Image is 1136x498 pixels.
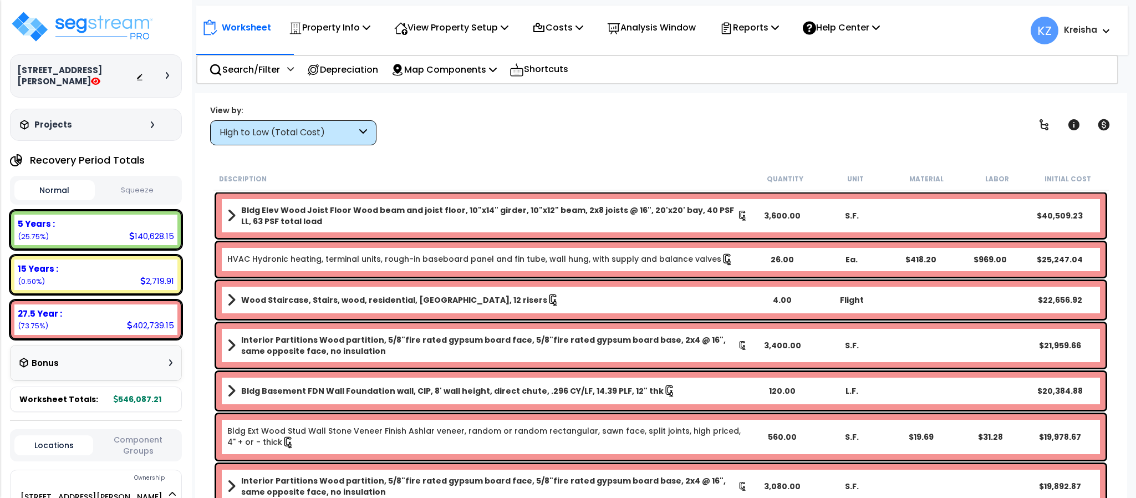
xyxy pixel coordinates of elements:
[1045,175,1091,184] small: Initial Cost
[748,431,817,443] div: 560.00
[300,57,384,83] div: Depreciation
[227,205,748,227] a: Assembly Title
[748,294,817,306] div: 4.00
[98,181,178,200] button: Squeeze
[34,119,72,130] h3: Projects
[1025,254,1094,265] div: $25,247.04
[817,294,887,306] div: Flight
[503,56,574,83] div: Shortcuts
[241,385,664,397] b: Bldg Basement FDN Wall Foundation wall, CIP, 8' wall height, direct chute, .296 CY/LF, 14.39 PLF,...
[18,218,55,230] b: 5 Years :
[956,254,1025,265] div: $969.00
[956,431,1025,443] div: $31.28
[748,254,817,265] div: 26.00
[817,254,887,265] div: Ea.
[909,175,944,184] small: Material
[887,431,956,443] div: $19.69
[817,431,887,443] div: S.F.
[19,394,98,405] span: Worksheet Totals:
[227,383,748,399] a: Assembly Title
[14,180,95,200] button: Normal
[767,175,803,184] small: Quantity
[510,62,568,78] p: Shortcuts
[817,340,887,351] div: S.F.
[748,340,817,351] div: 3,400.00
[227,425,748,449] a: Individual Item
[1025,294,1094,306] div: $22,656.92
[99,434,177,457] button: Component Groups
[817,210,887,221] div: S.F.
[227,253,733,266] a: Individual Item
[607,20,696,35] p: Analysis Window
[227,292,748,308] a: Assembly Title
[748,210,817,221] div: 3,600.00
[10,10,154,43] img: logo_pro_r.png
[1025,340,1094,351] div: $21,959.66
[33,471,181,485] div: Ownership
[219,175,267,184] small: Description
[748,481,817,492] div: 3,080.00
[30,155,145,166] h4: Recovery Period Totals
[532,20,583,35] p: Costs
[817,385,887,397] div: L.F.
[209,62,280,77] p: Search/Filter
[817,481,887,492] div: S.F.
[140,275,174,287] div: 2,719.91
[1025,210,1094,221] div: $40,509.23
[18,232,49,241] small: (25.75%)
[227,475,748,497] a: Assembly Title
[210,105,376,116] div: View by:
[32,359,59,368] h3: Bonus
[129,230,174,242] div: 140,628.15
[985,175,1009,184] small: Labor
[1031,17,1058,44] span: KZ
[18,308,62,319] b: 27.5 Year :
[241,205,737,227] b: Bldg Elev Wood Joist Floor Wood beam and joist floor, 10"x14" girder, 10"x12" beam, 2x8 joists @ ...
[803,20,880,35] p: Help Center
[18,321,48,331] small: (73.75%)
[127,319,174,331] div: 402,739.15
[1025,431,1094,443] div: $19,978.67
[720,20,779,35] p: Reports
[1025,385,1094,397] div: $20,384.88
[220,126,356,139] div: High to Low (Total Cost)
[18,263,58,275] b: 15 Years :
[289,20,370,35] p: Property Info
[307,62,378,77] p: Depreciation
[847,175,864,184] small: Unit
[391,62,497,77] p: Map Components
[241,475,738,497] b: Interior Partitions Wood partition, 5/8"fire rated gypsum board face, 5/8"fire rated gypsum board...
[887,254,956,265] div: $418.20
[241,334,738,357] b: Interior Partitions Wood partition, 5/8"fire rated gypsum board face, 5/8"fire rated gypsum board...
[748,385,817,397] div: 120.00
[18,277,45,286] small: (0.50%)
[227,334,748,357] a: Assembly Title
[1025,481,1094,492] div: $19,892.87
[241,294,547,306] b: Wood Staircase, Stairs, wood, residential, [GEOGRAPHIC_DATA], 12 risers
[17,65,136,87] h3: [STREET_ADDRESS][PERSON_NAME]
[14,435,93,455] button: Locations
[394,20,508,35] p: View Property Setup
[222,20,271,35] p: Worksheet
[114,394,161,405] b: 546,087.21
[1064,24,1097,35] b: Kreisha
